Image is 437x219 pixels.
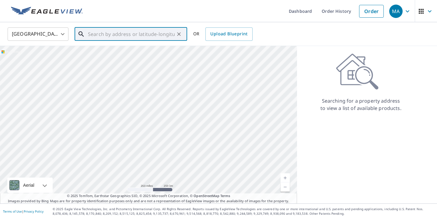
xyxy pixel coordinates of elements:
a: Order [359,5,384,18]
a: Terms [220,193,230,198]
img: EV Logo [11,7,83,16]
div: Aerial [21,178,36,193]
a: Privacy Policy [24,209,44,214]
input: Search by address or latitude-longitude [88,26,175,43]
span: © 2025 TomTom, Earthstar Geographics SIO, © 2025 Microsoft Corporation, © [67,193,230,199]
div: MA [389,5,403,18]
button: Clear [175,30,183,38]
a: Upload Blueprint [205,27,252,41]
a: Terms of Use [3,209,22,214]
a: OpenStreetMap [194,193,219,198]
p: Searching for a property address to view a list of available products. [320,97,402,112]
a: Current Level 5, Zoom In [281,173,290,182]
div: [GEOGRAPHIC_DATA] [8,26,68,43]
div: Aerial [7,178,53,193]
p: © 2025 Eagle View Technologies, Inc. and Pictometry International Corp. All Rights Reserved. Repo... [53,207,434,216]
div: OR [193,27,253,41]
p: | [3,210,44,213]
a: Current Level 5, Zoom Out [281,182,290,192]
span: Upload Blueprint [210,30,247,38]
